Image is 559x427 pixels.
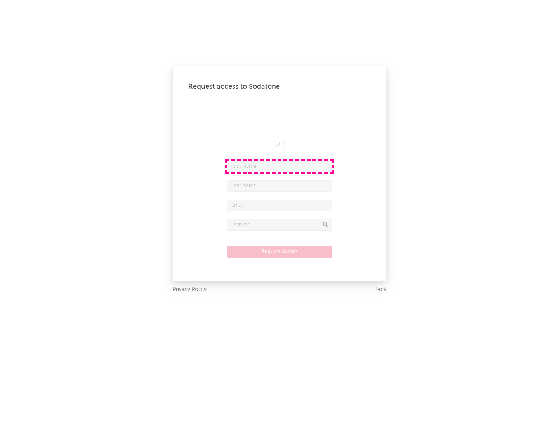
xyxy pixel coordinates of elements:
[227,219,332,231] input: Division
[227,200,332,211] input: Email
[374,285,386,295] a: Back
[227,180,332,192] input: Last Name
[227,246,332,258] button: Request Access
[227,140,332,149] div: OR
[227,161,332,172] input: First Name
[173,285,207,295] a: Privacy Policy
[188,82,371,91] div: Request access to Sodatone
